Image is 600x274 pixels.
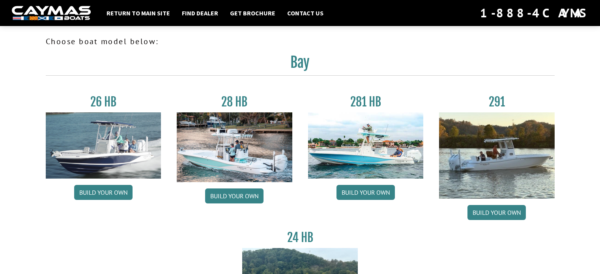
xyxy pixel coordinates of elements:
h2: Bay [46,54,555,76]
a: Build your own [467,205,526,220]
h3: 291 [439,95,555,109]
img: white-logo-c9c8dbefe5ff5ceceb0f0178aa75bf4bb51f6bca0971e226c86eb53dfe498488.png [12,6,91,21]
p: Choose boat model below: [46,35,555,47]
img: 28-hb-twin.jpg [308,112,424,179]
h3: 281 HB [308,95,424,109]
img: 28_hb_thumbnail_for_caymas_connect.jpg [177,112,292,182]
h3: 28 HB [177,95,292,109]
div: 1-888-4CAYMAS [480,4,588,22]
img: 26_new_photo_resized.jpg [46,112,161,179]
a: Return to main site [103,8,174,18]
img: 291_Thumbnail.jpg [439,112,555,199]
a: Build your own [74,185,133,200]
a: Contact Us [283,8,327,18]
a: Build your own [336,185,395,200]
a: Find Dealer [178,8,222,18]
h3: 26 HB [46,95,161,109]
h3: 24 HB [242,230,358,245]
a: Get Brochure [226,8,279,18]
a: Build your own [205,188,264,203]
